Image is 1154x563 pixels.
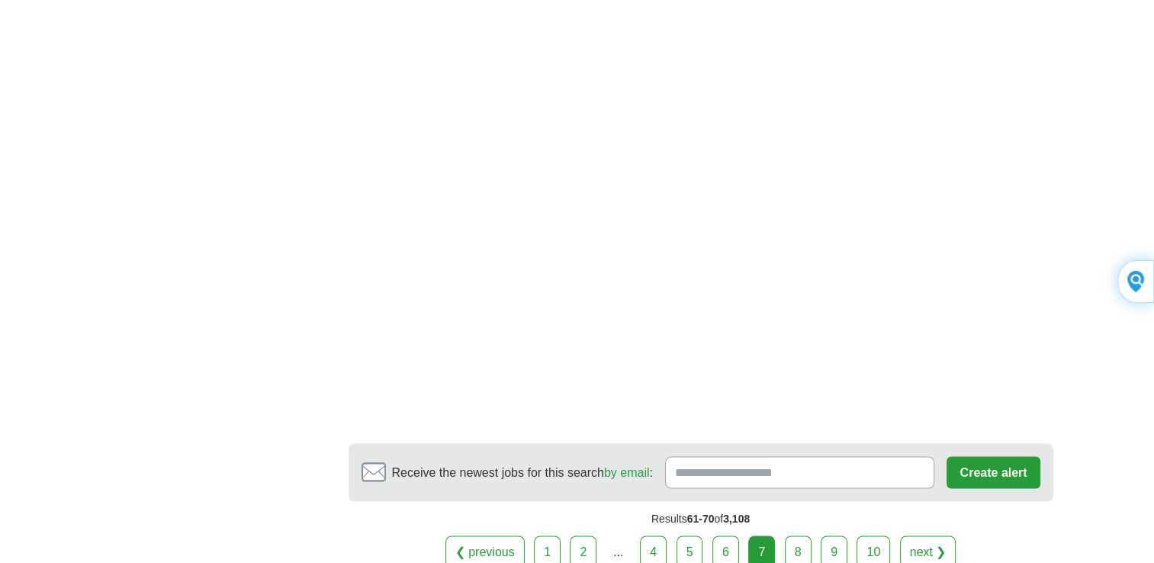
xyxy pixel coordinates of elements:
[349,501,1053,536] div: Results of
[723,512,750,524] span: 3,108
[947,456,1040,488] button: Create alert
[687,512,715,524] span: 61-70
